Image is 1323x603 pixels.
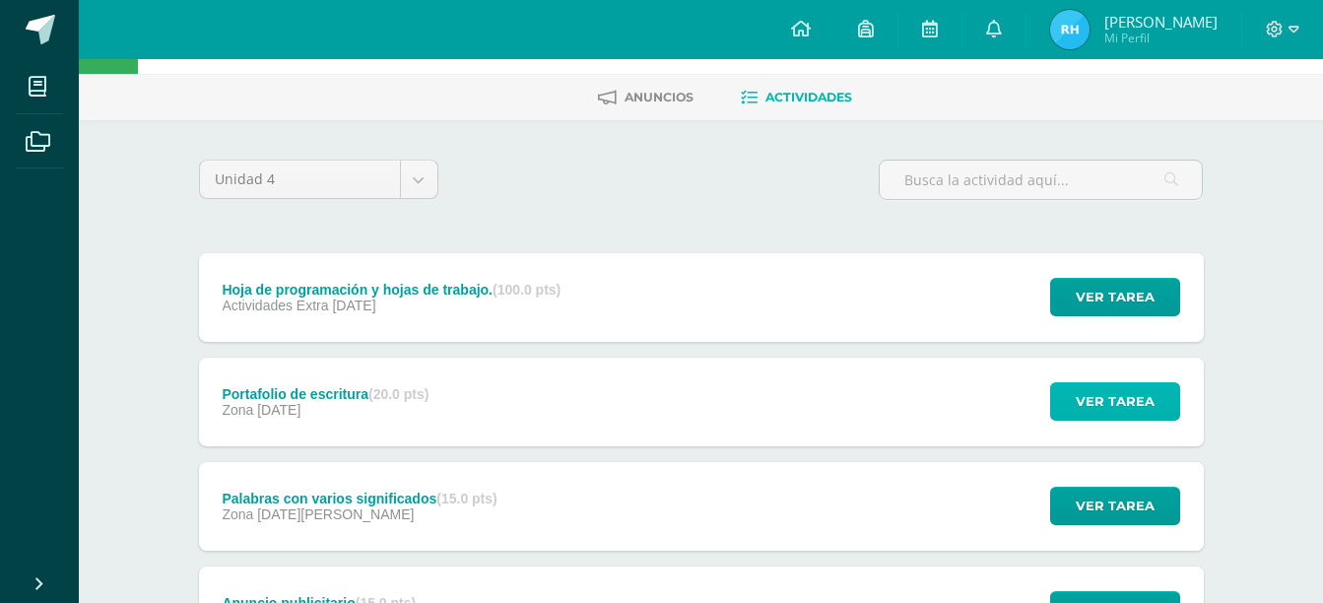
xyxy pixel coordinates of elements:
[598,82,694,113] a: Anuncios
[222,282,561,298] div: Hoja de programación y hojas de trabajo.
[200,161,437,198] a: Unidad 4
[257,506,414,522] span: [DATE][PERSON_NAME]
[625,90,694,104] span: Anuncios
[436,491,496,506] strong: (15.0 pts)
[368,386,429,402] strong: (20.0 pts)
[215,161,385,198] span: Unidad 4
[1050,487,1180,525] button: Ver tarea
[493,282,561,298] strong: (100.0 pts)
[1050,278,1180,316] button: Ver tarea
[1076,383,1155,420] span: Ver tarea
[880,161,1202,199] input: Busca la actividad aquí...
[1104,30,1218,46] span: Mi Perfil
[222,506,253,522] span: Zona
[1050,382,1180,421] button: Ver tarea
[1050,10,1090,49] img: 36f7494aa036be5505649963e16a49f3.png
[765,90,852,104] span: Actividades
[257,402,300,418] span: [DATE]
[332,298,375,313] span: [DATE]
[222,298,328,313] span: Actividades Extra
[1076,279,1155,315] span: Ver tarea
[1076,488,1155,524] span: Ver tarea
[1104,12,1218,32] span: [PERSON_NAME]
[222,491,496,506] div: Palabras con varios significados
[741,82,852,113] a: Actividades
[222,386,429,402] div: Portafolio de escritura
[222,402,253,418] span: Zona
